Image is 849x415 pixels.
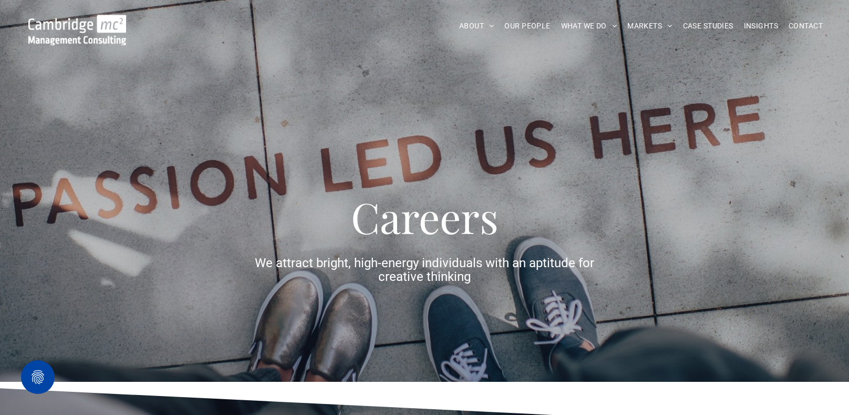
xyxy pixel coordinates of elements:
a: CONTACT [783,18,828,34]
a: MARKETS [622,18,677,34]
span: Careers [351,188,499,245]
a: INSIGHTS [739,18,783,34]
a: WHAT WE DO [556,18,623,34]
a: Your Business Transformed | Cambridge Management Consulting [28,16,126,27]
a: OUR PEOPLE [499,18,555,34]
a: CASE STUDIES [678,18,739,34]
a: ABOUT [454,18,500,34]
img: Go to Homepage [28,15,126,45]
span: We attract bright, high-energy individuals with an aptitude for creative thinking [255,256,594,284]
